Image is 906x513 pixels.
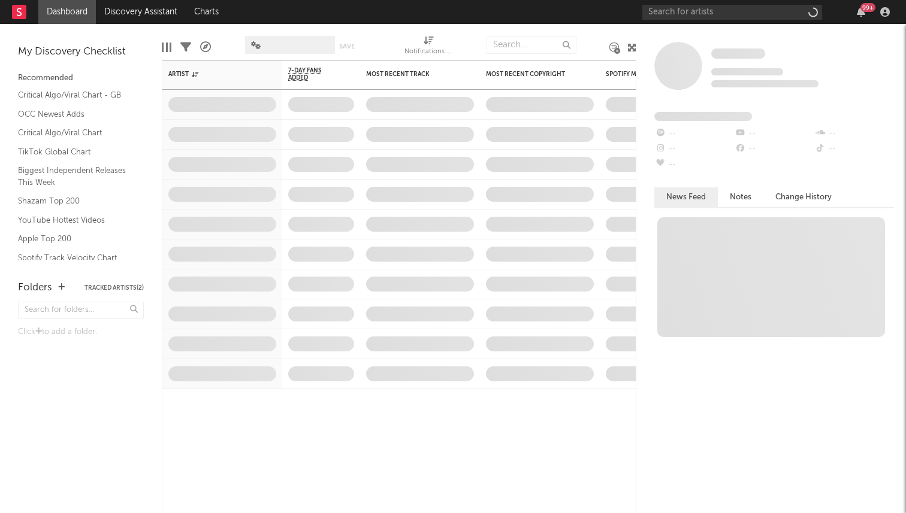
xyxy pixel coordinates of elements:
[18,251,132,265] a: Spotify Track Velocity Chart
[18,302,144,319] input: Search for folders...
[18,164,132,189] a: Biggest Independent Releases This Week
[84,285,144,291] button: Tracked Artists(2)
[718,187,763,207] button: Notes
[711,80,819,87] span: 0 fans last week
[18,108,132,121] a: OCC Newest Adds
[404,45,452,59] div: Notifications (Artist)
[487,36,576,54] input: Search...
[486,71,576,78] div: Most Recent Copyright
[18,45,144,59] div: My Discovery Checklist
[18,195,132,208] a: Shazam Top 200
[814,126,894,141] div: --
[711,68,783,75] span: Tracking Since: [DATE]
[18,145,132,159] a: TikTok Global Chart
[180,30,191,65] div: Filters
[200,30,211,65] div: A&R Pipeline
[606,71,696,78] div: Spotify Monthly Listeners
[404,30,452,65] div: Notifications (Artist)
[18,232,132,245] a: Apple Top 200
[857,7,865,17] button: 99+
[18,126,132,139] a: Critical Algo/Viral Chart
[814,141,894,157] div: --
[654,126,734,141] div: --
[763,187,844,207] button: Change History
[654,112,752,121] span: Fans Added by Platform
[734,141,814,157] div: --
[654,141,734,157] div: --
[18,89,132,102] a: Critical Algo/Viral Chart - GB
[288,67,336,81] span: 7-Day Fans Added
[18,71,144,86] div: Recommended
[18,281,52,295] div: Folders
[734,126,814,141] div: --
[654,187,718,207] button: News Feed
[860,3,875,12] div: 99 +
[366,71,456,78] div: Most Recent Track
[711,48,765,60] a: Some Artist
[642,5,822,20] input: Search for artists
[711,48,765,59] span: Some Artist
[168,71,258,78] div: Artist
[654,157,734,172] div: --
[18,325,144,339] div: Click to add a folder.
[18,214,132,227] a: YouTube Hottest Videos
[339,43,355,50] button: Save
[162,30,171,65] div: Edit Columns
